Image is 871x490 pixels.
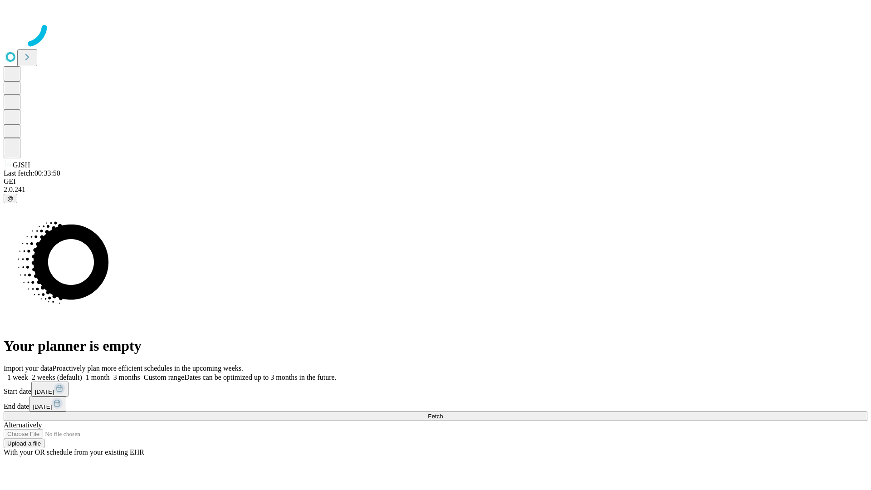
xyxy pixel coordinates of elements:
[144,373,184,381] span: Custom range
[4,194,17,203] button: @
[184,373,336,381] span: Dates can be optimized up to 3 months in the future.
[35,388,54,395] span: [DATE]
[33,403,52,410] span: [DATE]
[4,397,867,412] div: End date
[53,364,243,372] span: Proactively plan more efficient schedules in the upcoming weeks.
[428,413,443,420] span: Fetch
[86,373,110,381] span: 1 month
[4,364,53,372] span: Import your data
[13,161,30,169] span: GJSH
[4,338,867,354] h1: Your planner is empty
[4,448,144,456] span: With your OR schedule from your existing EHR
[4,177,867,186] div: GEI
[7,373,28,381] span: 1 week
[7,195,14,202] span: @
[4,421,42,429] span: Alternatively
[113,373,140,381] span: 3 months
[32,373,82,381] span: 2 weeks (default)
[4,169,60,177] span: Last fetch: 00:33:50
[4,439,44,448] button: Upload a file
[31,382,69,397] button: [DATE]
[4,382,867,397] div: Start date
[4,186,867,194] div: 2.0.241
[4,412,867,421] button: Fetch
[29,397,66,412] button: [DATE]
